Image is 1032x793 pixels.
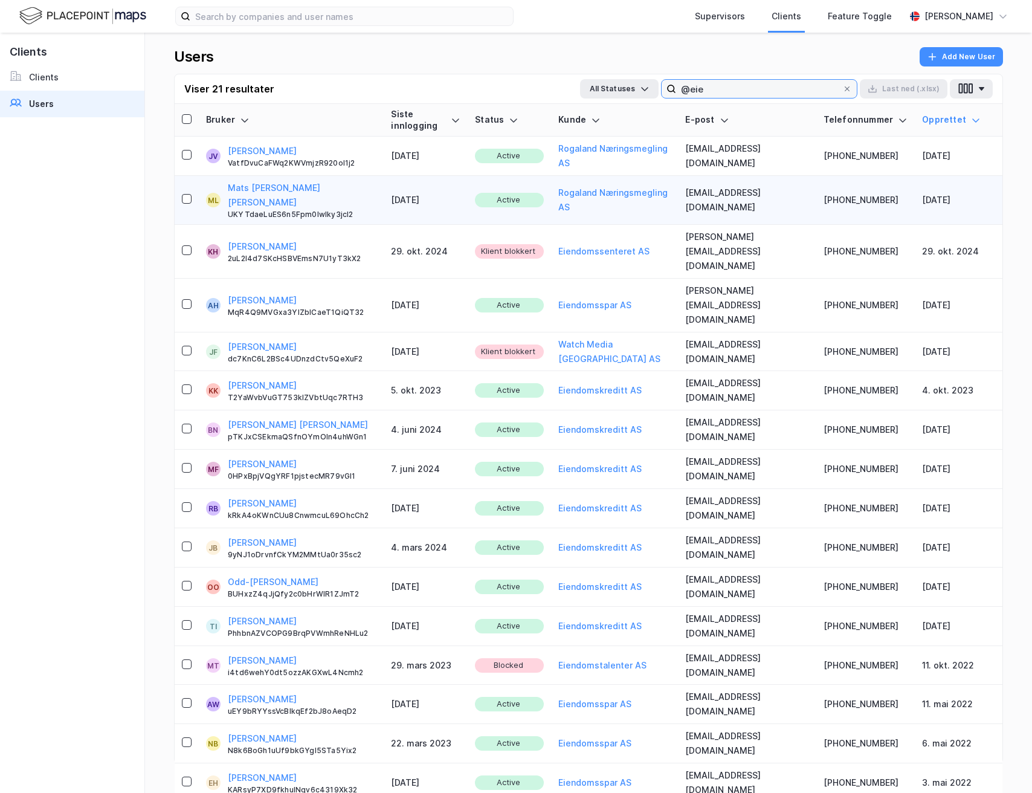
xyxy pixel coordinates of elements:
[678,607,816,646] td: [EMAIL_ADDRESS][DOMAIN_NAME]
[228,550,376,560] div: 9yNJ1oDrvnfCkYM2MMtUa0r35sc2
[678,137,816,176] td: [EMAIL_ADDRESS][DOMAIN_NAME]
[678,410,816,450] td: [EMAIL_ADDRESS][DOMAIN_NAME]
[228,692,297,707] button: [PERSON_NAME]
[475,114,544,126] div: Status
[228,731,297,746] button: [PERSON_NAME]
[228,308,376,317] div: MqR4Q9MVGxa3YIZblCaeT1QiQT32
[824,345,908,359] div: [PHONE_NUMBER]
[678,646,816,685] td: [EMAIL_ADDRESS][DOMAIN_NAME]
[208,540,218,555] div: JB
[915,279,988,332] td: [DATE]
[915,332,988,372] td: [DATE]
[207,697,219,711] div: AW
[824,383,908,398] div: [PHONE_NUMBER]
[228,771,297,785] button: [PERSON_NAME]
[824,697,908,711] div: [PHONE_NUMBER]
[558,658,647,673] button: Eiendomstalenter AS
[824,619,908,633] div: [PHONE_NUMBER]
[678,371,816,410] td: [EMAIL_ADDRESS][DOMAIN_NAME]
[915,410,988,450] td: [DATE]
[228,432,376,442] div: pTKJxCSEkmaQSfnOYmOln4uhWGn1
[210,619,217,633] div: TI
[384,371,468,410] td: 5. okt. 2023
[685,114,808,126] div: E-post
[972,735,1032,793] iframe: Chat Widget
[384,332,468,372] td: [DATE]
[915,450,988,489] td: [DATE]
[208,298,219,312] div: AH
[207,658,219,673] div: MT
[824,736,908,751] div: [PHONE_NUMBER]
[391,109,460,131] div: Siste innlogging
[206,114,376,126] div: Bruker
[184,82,274,96] div: Viser 21 resultater
[678,279,816,332] td: [PERSON_NAME][EMAIL_ADDRESS][DOMAIN_NAME]
[228,457,297,471] button: [PERSON_NAME]
[228,418,368,432] button: [PERSON_NAME] [PERSON_NAME]
[922,114,981,126] div: Opprettet
[19,5,146,27] img: logo.f888ab2527a4732fd821a326f86c7f29.svg
[678,225,816,279] td: [PERSON_NAME][EMAIL_ADDRESS][DOMAIN_NAME]
[678,176,816,225] td: [EMAIL_ADDRESS][DOMAIN_NAME]
[228,471,376,481] div: 0HPxBpjVQgYRF1pjstecMR79vGl1
[915,528,988,568] td: [DATE]
[678,528,816,568] td: [EMAIL_ADDRESS][DOMAIN_NAME]
[228,614,297,629] button: [PERSON_NAME]
[384,176,468,225] td: [DATE]
[824,658,908,673] div: [PHONE_NUMBER]
[558,141,671,170] button: Rogaland Næringsmegling AS
[558,383,642,398] button: Eiendomskreditt AS
[824,775,908,790] div: [PHONE_NUMBER]
[915,225,988,279] td: 29. okt. 2024
[228,293,297,308] button: [PERSON_NAME]
[824,462,908,476] div: [PHONE_NUMBER]
[915,371,988,410] td: 4. okt. 2023
[384,450,468,489] td: 7. juni 2024
[558,540,642,555] button: Eiendomskreditt AS
[208,501,218,516] div: RB
[208,775,218,790] div: EH
[558,580,642,594] button: Eiendomskreditt AS
[824,193,908,207] div: [PHONE_NUMBER]
[208,422,218,437] div: BN
[228,254,376,264] div: 2uL2I4d7SKcHSBVEmsN7U1yT3kX2
[678,450,816,489] td: [EMAIL_ADDRESS][DOMAIN_NAME]
[678,568,816,607] td: [EMAIL_ADDRESS][DOMAIN_NAME]
[228,354,376,364] div: dc7KnC6L2BSc4UDnzdCtv5QeXuF2
[228,496,297,511] button: [PERSON_NAME]
[695,9,745,24] div: Supervisors
[558,462,642,476] button: Eiendomskreditt AS
[824,244,908,259] div: [PHONE_NUMBER]
[384,410,468,450] td: 4. juni 2024
[209,345,218,359] div: JF
[915,685,988,724] td: 11. mai 2022
[228,158,376,168] div: VatfDvuCaFWq2KWVmjzR920oI1j2
[915,489,988,528] td: [DATE]
[824,114,908,126] div: Telefonnummer
[228,629,376,638] div: PhhbnAZVCOPG9BrqPVWmhReNHLu2
[228,378,297,393] button: [PERSON_NAME]
[678,685,816,724] td: [EMAIL_ADDRESS][DOMAIN_NAME]
[228,536,297,550] button: [PERSON_NAME]
[824,149,908,163] div: [PHONE_NUMBER]
[924,9,993,24] div: [PERSON_NAME]
[207,580,219,594] div: OO
[558,619,642,633] button: Eiendomskreditt AS
[228,239,297,254] button: [PERSON_NAME]
[920,47,1003,66] button: Add New User
[915,137,988,176] td: [DATE]
[29,70,59,85] div: Clients
[228,707,376,716] div: uEY9bRYYssVcBIkqEf2bJ8oAeqD2
[915,724,988,763] td: 6. mai 2022
[828,9,892,24] div: Feature Toggle
[824,540,908,555] div: [PHONE_NUMBER]
[228,340,297,354] button: [PERSON_NAME]
[678,332,816,372] td: [EMAIL_ADDRESS][DOMAIN_NAME]
[384,137,468,176] td: [DATE]
[208,383,218,398] div: KK
[384,685,468,724] td: [DATE]
[384,528,468,568] td: 4. mars 2024
[384,279,468,332] td: [DATE]
[384,225,468,279] td: 29. okt. 2024
[915,176,988,225] td: [DATE]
